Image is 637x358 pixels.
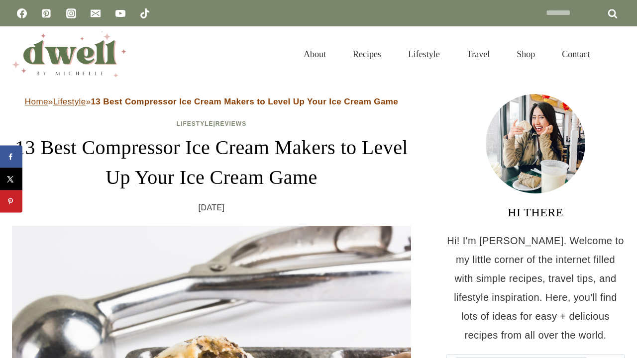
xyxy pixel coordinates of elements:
a: Home [25,97,48,106]
a: Contact [548,37,603,72]
span: » » [25,97,398,106]
nav: Primary Navigation [290,37,603,72]
strong: 13 Best Compressor Ice Cream Makers to Level Up Your Ice Cream Game [91,97,398,106]
h3: HI THERE [446,203,625,221]
a: Pinterest [36,3,56,23]
a: About [290,37,339,72]
time: [DATE] [199,200,225,215]
a: Lifestyle [395,37,453,72]
img: DWELL by michelle [12,31,126,77]
button: View Search Form [608,46,625,63]
a: Travel [453,37,503,72]
a: Email [86,3,106,23]
a: Shop [503,37,548,72]
a: Recipes [339,37,395,72]
a: Facebook [12,3,32,23]
a: Instagram [61,3,81,23]
a: TikTok [135,3,155,23]
a: Reviews [215,120,246,127]
h1: 13 Best Compressor Ice Cream Makers to Level Up Your Ice Cream Game [12,133,411,192]
span: | [177,120,246,127]
a: YouTube [110,3,130,23]
a: Lifestyle [177,120,213,127]
p: Hi! I'm [PERSON_NAME]. Welcome to my little corner of the internet filled with simple recipes, tr... [446,231,625,345]
a: Lifestyle [53,97,86,106]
